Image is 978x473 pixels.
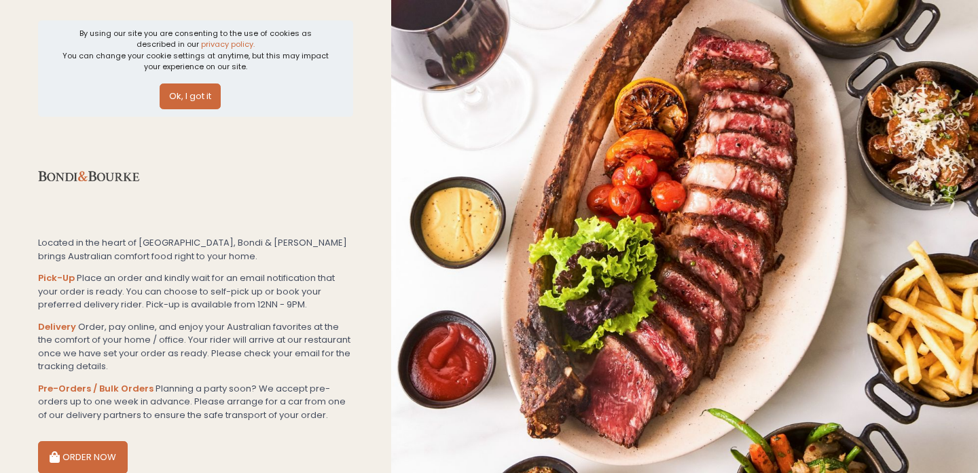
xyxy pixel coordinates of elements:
[201,39,255,50] a: privacy policy.
[38,382,353,422] div: Planning a party soon? We accept pre-orders up to one week in advance. Please arrange for a car f...
[38,320,76,333] b: Delivery
[38,236,353,263] div: Located in the heart of [GEOGRAPHIC_DATA], Bondi & [PERSON_NAME] brings Australian comfort food r...
[160,83,221,109] button: Ok, I got it
[38,126,140,227] img: Bondi & Bourke - Makati
[38,271,75,284] b: Pick-Up
[38,271,353,311] div: Place an order and kindly wait for an email notification that your order is ready. You can choose...
[38,382,153,395] b: Pre-Orders / Bulk Orders
[38,320,353,373] div: Order, pay online, and enjoy your Australian favorites at the the comfort of your home / office. ...
[61,28,331,73] div: By using our site you are consenting to the use of cookies as described in our You can change you...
